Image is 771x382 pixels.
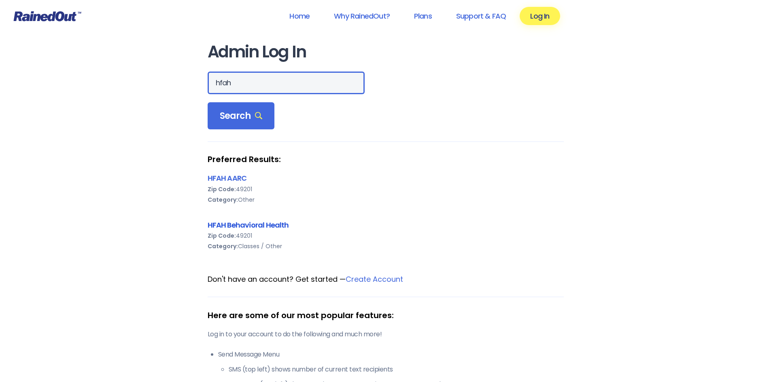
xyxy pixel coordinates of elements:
div: HFAH Behavioral Health [208,219,564,230]
div: Other [208,194,564,205]
li: SMS (top left) shows number of current text recipients [229,365,564,374]
div: HFAH AARC [208,173,564,184]
a: Support & FAQ [446,7,516,25]
a: HFAH Behavioral Health [208,220,289,230]
span: Search [220,110,263,122]
div: 49201 [208,184,564,194]
div: 49201 [208,230,564,241]
b: Category: [208,242,238,250]
b: Category: [208,196,238,204]
a: HFAH AARC [208,173,247,183]
a: Create Account [346,274,403,284]
a: Home [279,7,320,25]
h1: Admin Log In [208,43,564,61]
a: Plans [404,7,442,25]
div: Search [208,102,275,130]
p: Log in to your account to do the following and much more! [208,329,564,339]
a: Why RainedOut? [323,7,400,25]
div: Classes / Other [208,241,564,251]
b: Zip Code: [208,185,236,193]
strong: Preferred Results: [208,154,564,165]
div: Here are some of our most popular features: [208,309,564,321]
b: Zip Code: [208,232,236,240]
a: Log In [520,7,560,25]
input: Search Orgs… [208,72,365,94]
